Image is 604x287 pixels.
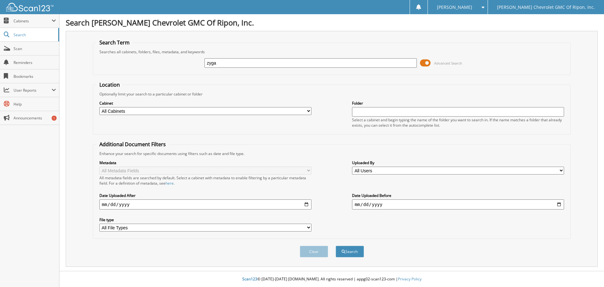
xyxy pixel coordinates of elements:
span: [PERSON_NAME] [437,5,472,9]
span: Advanced Search [434,61,462,66]
label: Folder [352,100,564,106]
a: Privacy Policy [398,276,422,282]
div: Searches all cabinets, folders, files, metadata, and keywords [96,49,568,55]
input: end [352,199,564,210]
input: start [99,199,311,210]
label: Uploaded By [352,160,564,165]
a: here [165,181,174,186]
span: Bookmarks [14,74,56,79]
div: Optionally limit your search to a particular cabinet or folder [96,91,568,97]
div: Enhance your search for specific documents using filters such as date and file type. [96,151,568,156]
span: Announcements [14,115,56,121]
img: scan123-logo-white.svg [6,3,53,11]
span: Scan123 [242,276,257,282]
button: Search [336,246,364,257]
span: Search [14,32,55,37]
legend: Search Term [96,39,133,46]
span: Reminders [14,60,56,65]
legend: Location [96,81,123,88]
label: Metadata [99,160,311,165]
h1: Search [PERSON_NAME] Chevrolet GMC Of Ripon, Inc. [66,17,598,28]
label: Date Uploaded Before [352,193,564,198]
span: User Reports [14,88,52,93]
div: Select a cabinet and begin typing the name of the folder you want to search in. If the name match... [352,117,564,128]
span: [PERSON_NAME] Chevrolet GMC Of Ripon, Inc. [497,5,595,9]
label: File type [99,217,311,222]
div: All metadata fields are searched by default. Select a cabinet with metadata to enable filtering b... [99,175,311,186]
span: Scan [14,46,56,51]
div: 1 [52,116,57,121]
div: © [DATE]-[DATE] [DOMAIN_NAME]. All rights reserved | appg02-scan123-com | [59,272,604,287]
label: Cabinet [99,100,311,106]
span: Cabinets [14,18,52,24]
legend: Additional Document Filters [96,141,169,148]
label: Date Uploaded After [99,193,311,198]
span: Help [14,101,56,107]
button: Clear [300,246,328,257]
